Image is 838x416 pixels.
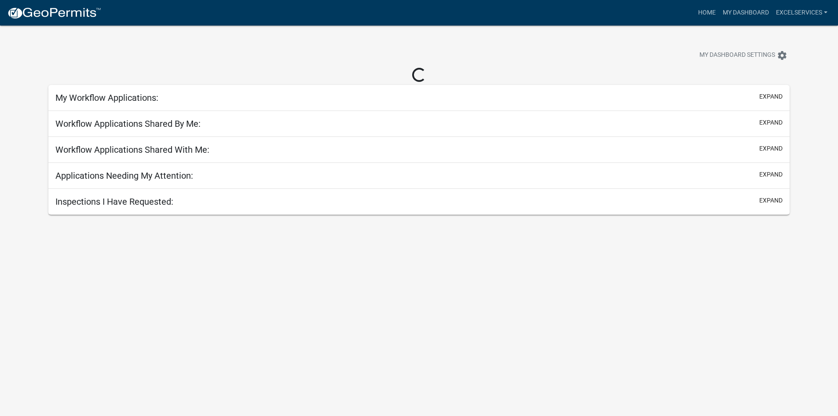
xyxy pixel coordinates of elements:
button: expand [759,170,783,179]
a: Home [695,4,719,21]
button: expand [759,118,783,127]
button: expand [759,144,783,153]
h5: Inspections I Have Requested: [55,196,173,207]
a: excelservices [772,4,831,21]
i: settings [777,50,787,61]
button: expand [759,196,783,205]
button: My Dashboard Settingssettings [692,47,794,64]
button: expand [759,92,783,101]
h5: Workflow Applications Shared By Me: [55,118,201,129]
h5: Applications Needing My Attention: [55,170,193,181]
span: My Dashboard Settings [699,50,775,61]
h5: Workflow Applications Shared With Me: [55,144,209,155]
h5: My Workflow Applications: [55,92,158,103]
a: My Dashboard [719,4,772,21]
